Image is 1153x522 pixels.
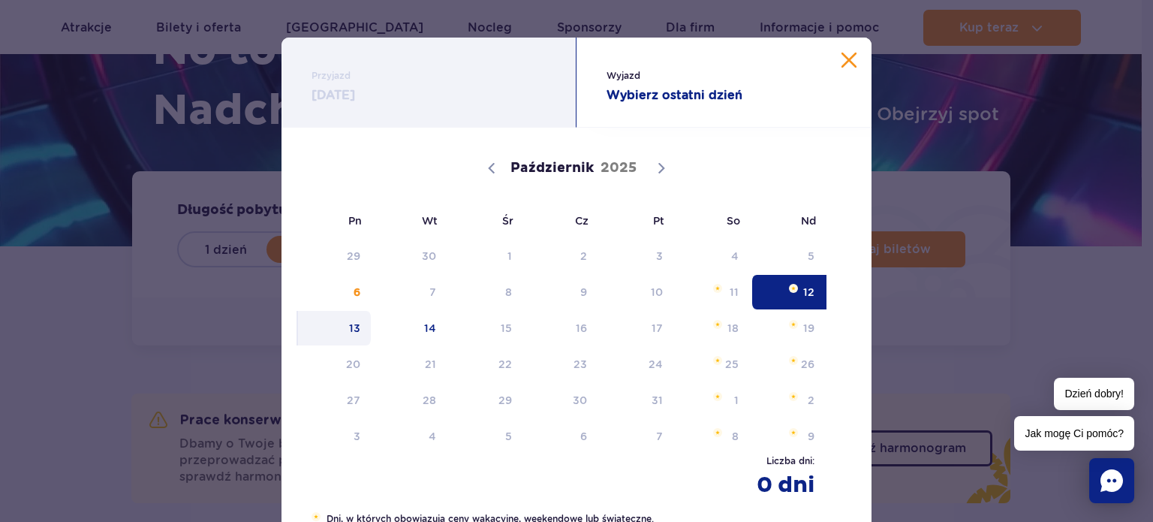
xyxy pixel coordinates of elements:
[751,419,826,454] span: Listopad 9, 2025
[1089,458,1134,503] div: Chat
[599,419,675,454] span: Listopad 7, 2025
[675,204,751,238] span: So
[675,311,751,345] span: Październik 18, 2025
[448,204,524,238] span: Śr
[599,275,675,309] span: Październik 10, 2025
[372,204,448,238] span: Wt
[448,383,524,418] span: Październik 29, 2025
[751,347,826,382] span: Październik 26, 2025
[297,204,372,238] span: Pn
[599,383,675,418] span: Październik 31, 2025
[751,275,826,309] span: Październik 12, 2025
[524,383,600,418] span: Październik 30, 2025
[607,86,841,104] strong: Wybierz ostatni dzień
[297,383,372,418] span: Październik 27, 2025
[524,275,600,309] span: Październik 9, 2025
[599,347,675,382] span: Październik 24, 2025
[524,204,600,238] span: Cz
[675,383,751,418] span: Listopad 1, 2025
[372,383,448,418] span: Październik 28, 2025
[524,311,600,345] span: Październik 16, 2025
[448,311,524,345] span: Październik 15, 2025
[297,311,372,345] span: Październik 13, 2025
[372,419,448,454] span: Listopad 4, 2025
[751,311,826,345] span: Październik 19, 2025
[297,275,372,309] span: Październik 6, 2025
[675,419,751,454] span: Listopad 8, 2025
[682,472,814,499] strong: 0 dni
[751,239,826,273] span: Październik 5, 2025
[1054,378,1134,410] span: Dzień dobry!
[841,53,856,68] button: Zamknij kalendarz
[751,204,826,238] span: Nd
[675,275,751,309] span: Październik 11, 2025
[599,204,675,238] span: Pt
[297,347,372,382] span: Październik 20, 2025
[312,86,546,104] strong: [DATE]
[524,347,600,382] span: Październik 23, 2025
[599,239,675,273] span: Październik 3, 2025
[524,239,600,273] span: Październik 2, 2025
[682,454,814,469] span: Liczba dni :
[599,311,675,345] span: Październik 17, 2025
[751,383,826,418] span: Listopad 2, 2025
[297,239,372,273] span: Wrzesień 29, 2025
[372,311,448,345] span: Październik 14, 2025
[297,419,372,454] span: Listopad 3, 2025
[675,347,751,382] span: Październik 25, 2025
[448,347,524,382] span: Październik 22, 2025
[607,68,841,83] span: Wyjazd
[448,419,524,454] span: Listopad 5, 2025
[372,347,448,382] span: Październik 21, 2025
[675,239,751,273] span: Październik 4, 2025
[372,239,448,273] span: Wrzesień 30, 2025
[448,275,524,309] span: Październik 8, 2025
[448,239,524,273] span: Październik 1, 2025
[312,68,546,83] span: Przyjazd
[524,419,600,454] span: Listopad 6, 2025
[372,275,448,309] span: Październik 7, 2025
[1014,416,1134,451] span: Jak mogę Ci pomóc?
